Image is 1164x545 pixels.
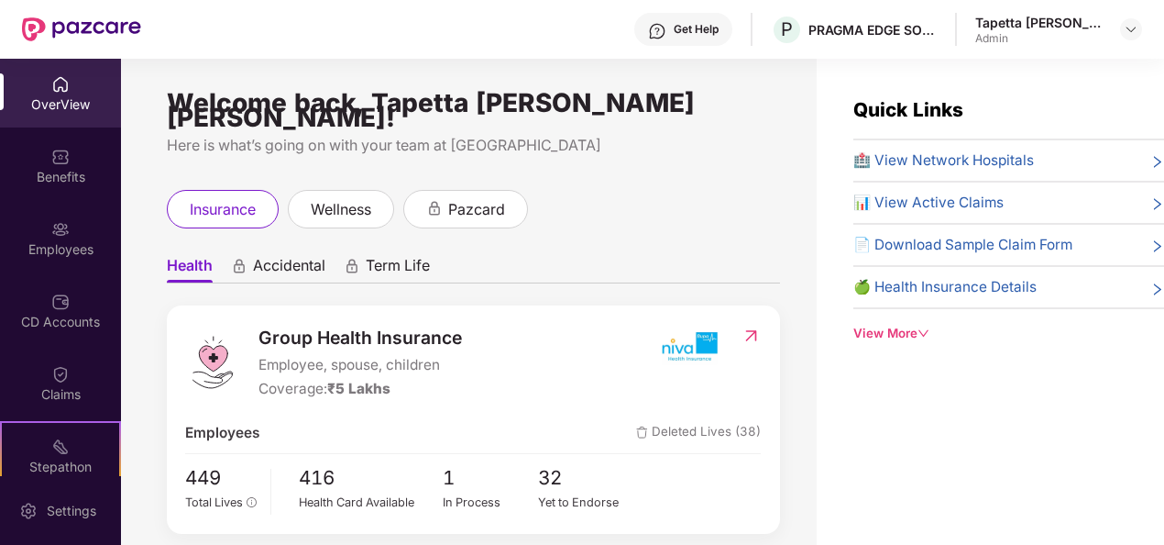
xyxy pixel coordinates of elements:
span: 🏥 View Network Hospitals [853,150,1034,172]
div: Get Help [674,22,719,37]
span: 📊 View Active Claims [853,192,1004,214]
img: svg+xml;base64,PHN2ZyBpZD0iRW1wbG95ZWVzIiB4bWxucz0iaHR0cDovL3d3dy53My5vcmcvMjAwMC9zdmciIHdpZHRoPS... [51,220,70,239]
span: Accidental [253,256,325,283]
img: deleteIcon [636,427,648,439]
span: 449 [185,463,258,494]
span: right [1150,238,1164,256]
div: Coverage: [258,378,462,400]
span: insurance [190,198,256,221]
span: 1 [443,463,539,494]
div: Yet to Endorse [538,494,634,512]
img: svg+xml;base64,PHN2ZyBpZD0iQmVuZWZpdHMiIHhtbG5zPSJodHRwOi8vd3d3LnczLm9yZy8yMDAwL3N2ZyIgd2lkdGg9Ij... [51,148,70,166]
span: 📄 Download Sample Claim Form [853,234,1072,256]
span: down [917,328,929,339]
span: Term Life [366,256,430,283]
span: Deleted Lives (38) [636,422,761,444]
span: 416 [299,463,443,494]
span: wellness [311,198,371,221]
span: pazcard [448,198,505,221]
div: animation [344,258,360,274]
div: Stepathon [2,458,119,476]
span: Employees [185,422,259,444]
img: svg+xml;base64,PHN2ZyBpZD0iQ0RfQWNjb3VudHMiIGRhdGEtbmFtZT0iQ0QgQWNjb3VudHMiIHhtbG5zPSJodHRwOi8vd3... [51,293,70,311]
img: svg+xml;base64,PHN2ZyBpZD0iSG9tZSIgeG1sbnM9Imh0dHA6Ly93d3cudzMub3JnLzIwMDAvc3ZnIiB3aWR0aD0iMjAiIG... [51,75,70,94]
div: Welcome back, Tapetta [PERSON_NAME] [PERSON_NAME]! [167,95,780,125]
div: animation [231,258,247,274]
div: animation [426,200,443,217]
div: Admin [975,31,1104,46]
span: 🍏 Health Insurance Details [853,276,1037,298]
img: svg+xml;base64,PHN2ZyBpZD0iRHJvcGRvd24tMzJ4MzIiIHhtbG5zPSJodHRwOi8vd3d3LnczLm9yZy8yMDAwL3N2ZyIgd2... [1124,22,1138,37]
div: Here is what’s going on with your team at [GEOGRAPHIC_DATA] [167,134,780,157]
img: RedirectIcon [741,327,761,345]
img: svg+xml;base64,PHN2ZyB4bWxucz0iaHR0cDovL3d3dy53My5vcmcvMjAwMC9zdmciIHdpZHRoPSIyMSIgaGVpZ2h0PSIyMC... [51,438,70,456]
span: Employee, spouse, children [258,354,462,376]
span: right [1150,195,1164,214]
div: Settings [41,502,102,520]
span: Group Health Insurance [258,324,462,351]
span: P [781,18,793,40]
img: logo [185,335,240,390]
span: Total Lives [185,495,243,509]
span: Quick Links [853,98,963,121]
div: In Process [443,494,539,512]
span: 32 [538,463,634,494]
span: Health [167,256,213,283]
span: right [1150,153,1164,172]
img: New Pazcare Logo [22,17,141,41]
span: ₹5 Lakhs [327,380,390,397]
span: right [1150,280,1164,298]
img: svg+xml;base64,PHN2ZyBpZD0iU2V0dGluZy0yMHgyMCIgeG1sbnM9Imh0dHA6Ly93d3cudzMub3JnLzIwMDAvc3ZnIiB3aW... [19,502,38,520]
span: info-circle [247,497,257,507]
div: Health Card Available [299,494,443,512]
img: insurerIcon [654,324,723,370]
img: svg+xml;base64,PHN2ZyBpZD0iSGVscC0zMngzMiIgeG1sbnM9Imh0dHA6Ly93d3cudzMub3JnLzIwMDAvc3ZnIiB3aWR0aD... [648,22,666,40]
div: PRAGMA EDGE SOFTWARE SERVICES PRIVATE LIMITED [808,21,937,39]
img: svg+xml;base64,PHN2ZyBpZD0iQ2xhaW0iIHhtbG5zPSJodHRwOi8vd3d3LnczLm9yZy8yMDAwL3N2ZyIgd2lkdGg9IjIwIi... [51,365,70,384]
div: Tapetta [PERSON_NAME] [PERSON_NAME] [975,14,1104,31]
div: View More [853,324,1164,343]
